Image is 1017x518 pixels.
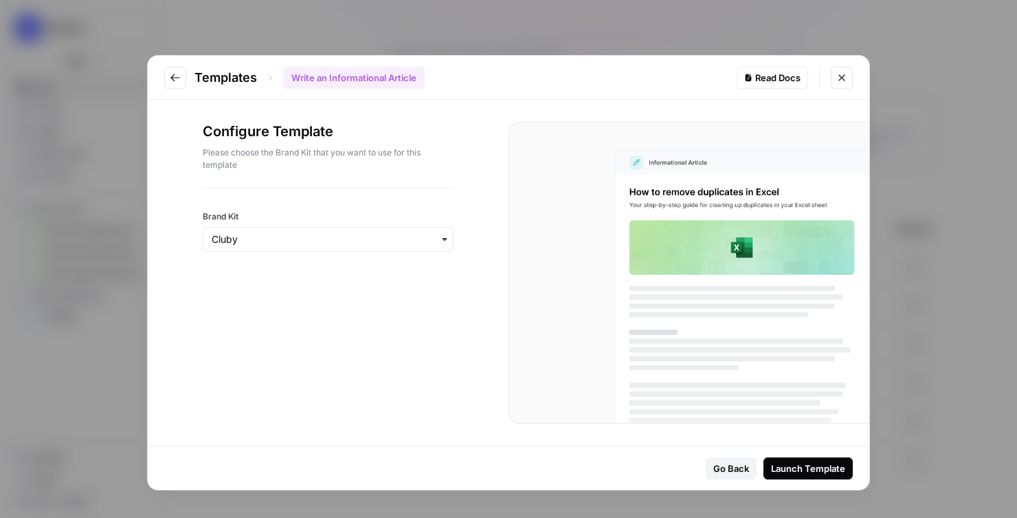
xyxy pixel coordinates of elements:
[713,462,749,475] div: Go Back
[194,67,425,89] div: Templates
[283,67,425,89] div: Write an Informational Article
[203,122,454,188] div: Configure Template
[744,71,801,85] div: Read Docs
[763,457,853,479] button: Launch Template
[831,67,853,89] button: Close modal
[203,211,454,223] label: Brand Kit
[771,462,845,475] div: Launch Template
[212,233,445,246] input: Cluby
[164,67,186,89] button: Go to previous step
[737,67,808,89] a: Read Docs
[706,457,757,479] button: Go Back
[203,147,454,171] p: Please choose the Brand Kit that you want to use for this template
